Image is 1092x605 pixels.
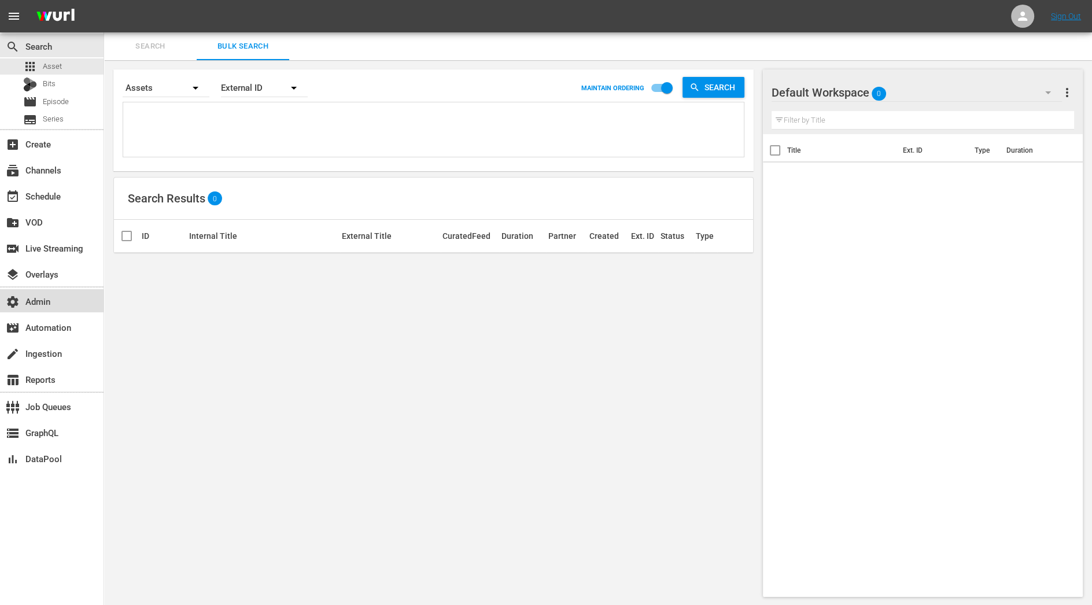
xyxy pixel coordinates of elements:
[589,231,627,241] div: Created
[142,231,185,241] div: ID
[111,40,190,53] span: Search
[501,231,544,241] div: Duration
[6,347,20,361] span: Ingestion
[23,95,37,109] span: Episode
[442,231,468,241] div: Curated
[682,77,744,98] button: Search
[999,134,1069,167] th: Duration
[660,231,692,241] div: Status
[43,96,69,108] span: Episode
[968,134,999,167] th: Type
[43,113,64,125] span: Series
[6,242,20,256] span: Live Streaming
[696,231,716,241] div: Type
[7,9,21,23] span: menu
[1051,12,1081,21] a: Sign Out
[581,84,644,92] p: MAINTAIN ORDERING
[123,72,209,104] div: Assets
[6,452,20,466] span: DataPool
[28,3,83,30] img: ans4CAIJ8jUAAAAAAAAAAAAAAAAAAAAAAAAgQb4GAAAAAAAAAAAAAAAAAAAAAAAAJMjXAAAAAAAAAAAAAAAAAAAAAAAAgAT5G...
[6,426,20,440] span: GraphQL
[43,78,56,90] span: Bits
[6,138,20,152] span: Create
[208,194,222,202] span: 0
[23,60,37,73] span: Asset
[128,191,205,205] span: Search Results
[6,268,20,282] span: Overlays
[700,77,744,98] span: Search
[896,134,968,167] th: Ext. ID
[548,231,586,241] div: Partner
[23,113,37,127] span: Series
[6,216,20,230] span: VOD
[6,400,20,414] span: Job Queues
[472,231,498,241] div: Feed
[221,72,308,104] div: External ID
[6,321,20,335] span: Automation
[772,76,1062,109] div: Default Workspace
[6,295,20,309] span: Admin
[6,164,20,178] span: Channels
[6,40,20,54] span: Search
[189,231,338,241] div: Internal Title
[204,40,282,53] span: Bulk Search
[631,231,657,241] div: Ext. ID
[23,78,37,91] div: Bits
[6,373,20,387] span: Reports
[872,82,886,106] span: 0
[1060,79,1074,106] button: more_vert
[43,61,62,72] span: Asset
[6,190,20,204] span: Schedule
[787,134,897,167] th: Title
[1060,86,1074,99] span: more_vert
[342,231,438,241] div: External Title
